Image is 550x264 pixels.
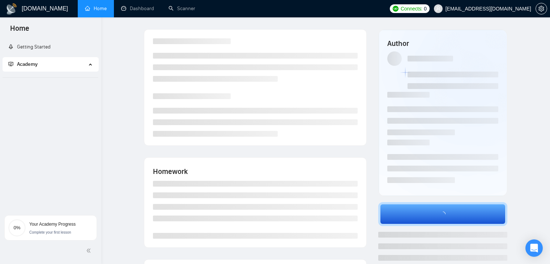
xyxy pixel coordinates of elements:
span: double-left [86,247,93,254]
span: Complete your first lesson [29,230,71,234]
a: dashboardDashboard [121,5,154,12]
span: Academy [17,61,38,67]
li: Getting Started [3,40,98,54]
span: Home [4,23,35,38]
span: Academy [8,61,38,67]
img: logo [6,3,17,15]
h4: Author [387,38,498,48]
a: setting [536,6,547,12]
a: rocketGetting Started [8,44,51,50]
h4: Homework [153,166,358,176]
a: homeHome [85,5,107,12]
span: 0 [424,5,427,13]
li: Academy Homepage [3,74,98,79]
span: Connects: [401,5,422,13]
button: setting [536,3,547,14]
span: Your Academy Progress [29,222,76,227]
div: Open Intercom Messenger [525,239,543,257]
span: loading [437,212,449,217]
button: loading [378,202,507,226]
img: upwork-logo.png [393,6,398,12]
span: fund-projection-screen [8,61,13,67]
span: 0% [8,225,26,230]
span: user [436,6,441,11]
a: searchScanner [169,5,195,12]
